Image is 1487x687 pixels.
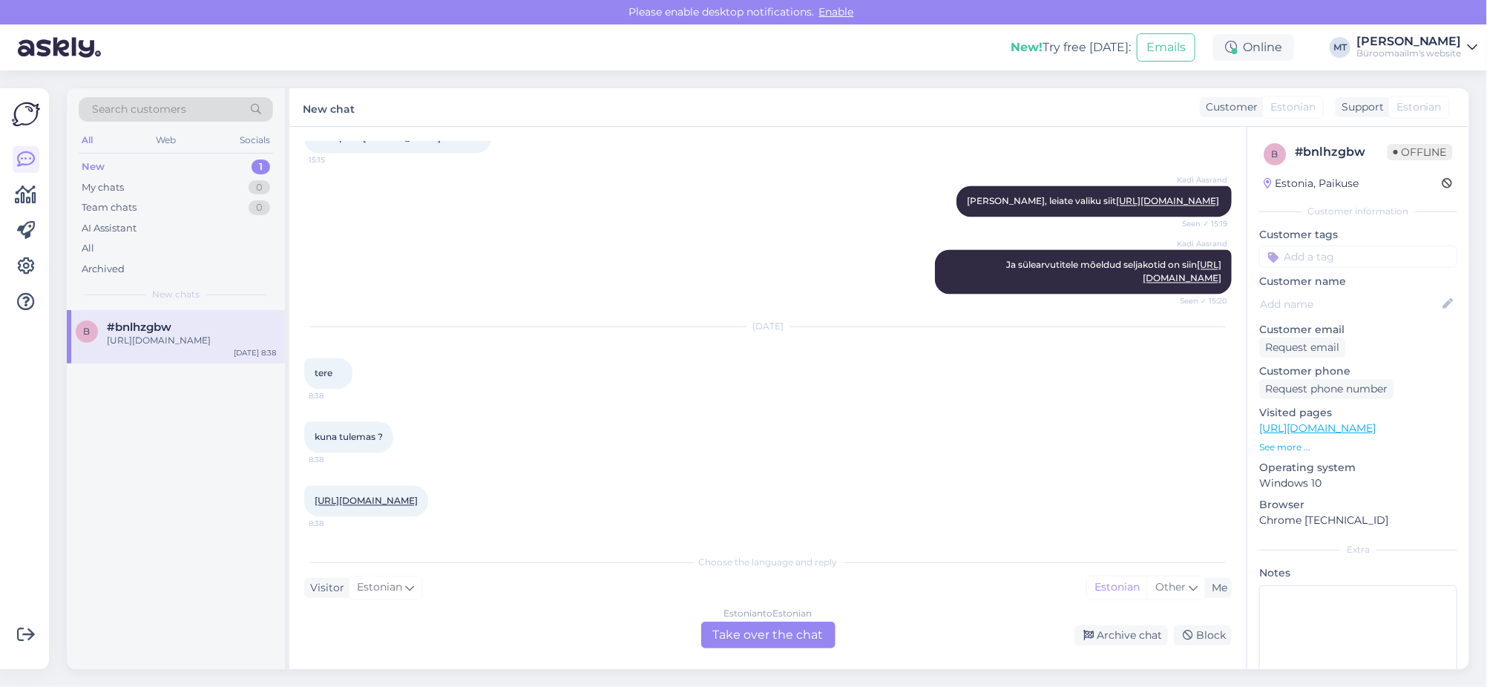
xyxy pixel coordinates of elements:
[315,368,332,379] span: tere
[315,496,418,507] a: [URL][DOMAIN_NAME]
[1200,99,1258,115] div: Customer
[1155,580,1186,594] span: Other
[82,221,137,236] div: AI Assistant
[1116,196,1219,207] a: [URL][DOMAIN_NAME]
[1213,34,1294,61] div: Online
[1174,625,1232,645] div: Block
[1172,295,1227,306] span: Seen ✓ 15:20
[1356,47,1462,59] div: Büroomaailm's website
[107,321,171,334] span: #bnlhzgbw
[1259,227,1457,243] p: Customer tags
[1356,36,1462,47] div: [PERSON_NAME]
[1006,260,1221,284] span: Ja sülearvutitele mõeldud seljakotid on siin
[82,241,94,256] div: All
[1356,36,1478,59] a: [PERSON_NAME]Büroomaailm's website
[304,320,1232,333] div: [DATE]
[1087,576,1147,599] div: Estonian
[79,131,96,150] div: All
[82,262,125,277] div: Archived
[82,160,105,174] div: New
[1260,296,1440,312] input: Add name
[249,180,270,195] div: 0
[82,200,137,215] div: Team chats
[815,5,859,19] span: Enable
[152,288,200,301] span: New chats
[1172,174,1227,185] span: Kadi Aasrand
[234,347,276,358] div: [DATE] 8:38
[82,180,124,195] div: My chats
[1259,322,1457,338] p: Customer email
[1259,364,1457,379] p: Customer phone
[1259,441,1457,454] p: See more ...
[154,131,180,150] div: Web
[1270,99,1316,115] span: Estonian
[967,196,1221,207] span: [PERSON_NAME], leiate valiku siit
[309,454,364,465] span: 8:38
[1259,246,1457,268] input: Add a tag
[1259,421,1376,435] a: [URL][DOMAIN_NAME]
[1259,565,1457,581] p: Notes
[315,432,383,443] span: kuna tulemas ?
[1259,379,1394,399] div: Request phone number
[1259,513,1457,528] p: Chrome [TECHNICAL_ID]
[84,326,91,337] span: b
[1074,625,1168,645] div: Archive chat
[12,100,40,128] img: Askly Logo
[1295,143,1388,161] div: # bnlhzgbw
[1011,39,1131,56] div: Try free [DATE]:
[1259,460,1457,476] p: Operating system
[1330,37,1350,58] div: MT
[1336,99,1384,115] div: Support
[1172,218,1227,229] span: Seen ✓ 15:19
[357,579,402,596] span: Estonian
[92,102,186,117] span: Search customers
[304,580,344,596] div: Visitor
[1388,144,1453,160] span: Offline
[304,556,1232,569] div: Choose the language and reply
[1259,205,1457,218] div: Customer information
[309,518,364,529] span: 8:38
[1259,405,1457,421] p: Visited pages
[1172,238,1227,249] span: Kadi Aasrand
[309,154,364,165] span: 15:15
[1259,497,1457,513] p: Browser
[1264,176,1359,191] div: Estonia, Paikuse
[237,131,273,150] div: Socials
[1272,148,1278,160] span: b
[1206,580,1227,596] div: Me
[249,200,270,215] div: 0
[1396,99,1442,115] span: Estonian
[303,97,355,117] label: New chat
[1259,476,1457,491] p: Windows 10
[1259,543,1457,556] div: Extra
[724,607,813,620] div: Estonian to Estonian
[701,622,836,648] div: Take over the chat
[309,390,364,401] span: 8:38
[1259,274,1457,289] p: Customer name
[252,160,270,174] div: 1
[1011,40,1043,54] b: New!
[107,334,276,347] div: [URL][DOMAIN_NAME]
[1259,338,1345,358] div: Request email
[1137,33,1195,62] button: Emails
